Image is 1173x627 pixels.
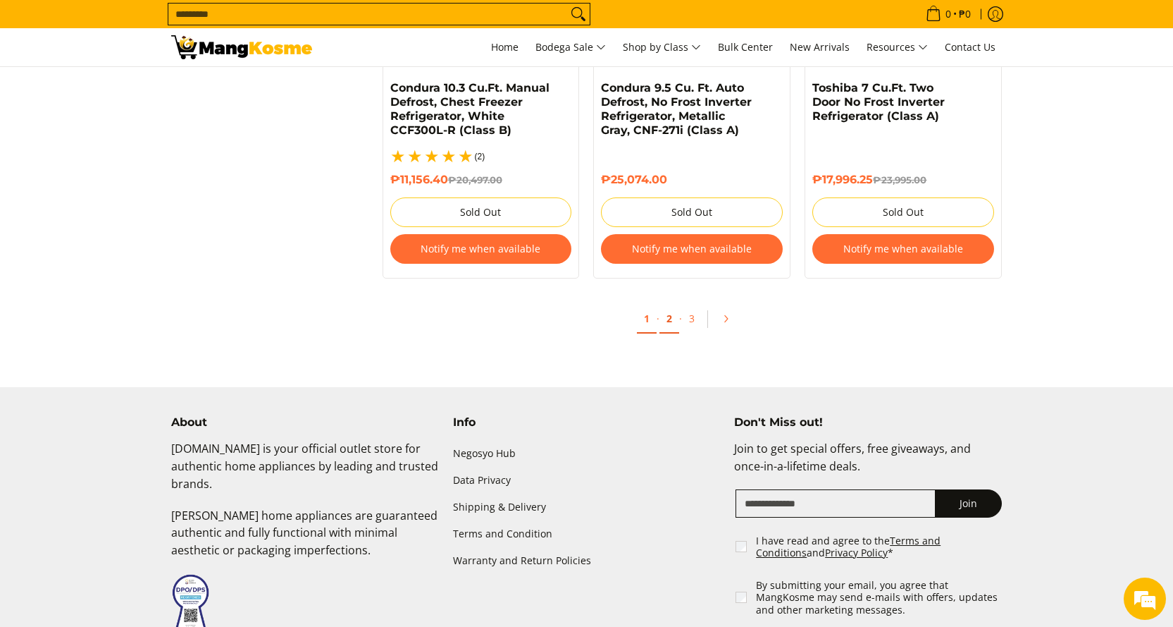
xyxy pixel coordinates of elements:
[790,40,850,54] span: New Arrivals
[921,6,975,22] span: •
[326,28,1003,66] nav: Main Menu
[206,434,256,453] em: Submit
[601,197,783,227] button: Sold Out
[390,173,572,187] h6: ₱11,156.40
[453,548,721,575] a: Warranty and Return Policies
[171,440,439,506] p: [DOMAIN_NAME] is your official outlet store for authentic home appliances by leading and trusted ...
[812,197,994,227] button: Sold Out
[601,234,783,264] button: Notify me when available
[682,305,702,332] a: 3
[718,40,773,54] span: Bulk Center
[756,579,1003,616] label: By submitting your email, you agree that MangKosme may send e-mails with offers, updates and othe...
[171,35,312,59] img: Bodega Sale Refrigerator l Mang Kosme: Home Appliances Warehouse Sale
[657,312,659,325] span: ·
[390,148,475,165] span: 5.0 / 5.0 based on 2 reviews
[390,81,550,137] a: Condura 10.3 Cu.Ft. Manual Defrost, Chest Freezer Refrigerator, White CCF300L-R (Class B)
[231,7,265,41] div: Minimize live chat window
[601,81,752,137] a: Condura 9.5 Cu. Ft. Auto Defrost, No Frost Inverter Refrigerator, Metallic Gray, CNF-271i (Class A)
[935,489,1002,518] button: Join
[601,173,783,187] h6: ₱25,074.00
[623,39,701,56] span: Shop by Class
[376,300,1010,345] ul: Pagination
[390,234,572,264] button: Notify me when available
[567,4,590,25] button: Search
[859,28,935,66] a: Resources
[637,305,657,334] a: 1
[873,174,926,185] del: ₱23,995.00
[453,521,721,548] a: Terms and Condition
[734,440,1002,489] p: Join to get special offers, free giveaways, and once-in-a-lifetime deals.
[171,507,439,573] p: [PERSON_NAME] home appliances are guaranteed authentic and fully functional with minimal aestheti...
[945,40,995,54] span: Contact Us
[491,40,519,54] span: Home
[535,39,606,56] span: Bodega Sale
[756,535,1003,559] label: I have read and agree to the and *
[171,415,439,430] h4: About
[659,305,679,334] a: 2
[390,197,572,227] button: Sold Out
[453,440,721,467] a: Negosyo Hub
[812,173,994,187] h6: ₱17,996.25
[73,79,237,97] div: Leave a message
[938,28,1003,66] a: Contact Us
[867,39,928,56] span: Resources
[484,28,526,66] a: Home
[453,494,721,521] a: Shipping & Delivery
[453,467,721,494] a: Data Privacy
[616,28,708,66] a: Shop by Class
[812,81,945,123] a: Toshiba 7 Cu.Ft. Two Door No Frost Inverter Refrigerator (Class A)
[957,9,973,19] span: ₱0
[30,178,246,320] span: We are offline. Please leave us a message.
[7,385,268,434] textarea: Type your message and click 'Submit'
[448,174,502,185] del: ₱20,497.00
[679,312,682,325] span: ·
[475,152,485,161] span: (2)
[734,415,1002,430] h4: Don't Miss out!
[812,234,994,264] button: Notify me when available
[825,546,888,559] a: Privacy Policy
[756,534,941,560] a: Terms and Conditions
[783,28,857,66] a: New Arrivals
[453,415,721,430] h4: Info
[943,9,953,19] span: 0
[711,28,780,66] a: Bulk Center
[528,28,613,66] a: Bodega Sale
